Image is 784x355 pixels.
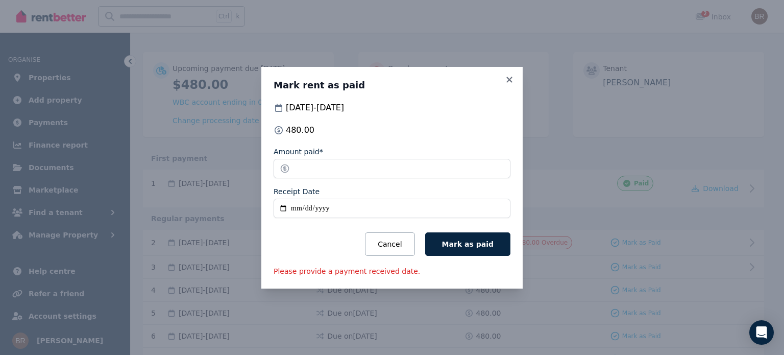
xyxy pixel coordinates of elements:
button: Mark as paid [425,232,510,256]
label: Receipt Date [274,186,320,197]
button: Cancel [365,232,414,256]
p: Please provide a payment received date. [274,266,510,276]
span: [DATE] - [DATE] [286,102,344,114]
span: Mark as paid [442,240,494,248]
span: 480.00 [286,124,314,136]
label: Amount paid* [274,147,323,157]
h3: Mark rent as paid [274,79,510,91]
div: Open Intercom Messenger [749,320,774,345]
